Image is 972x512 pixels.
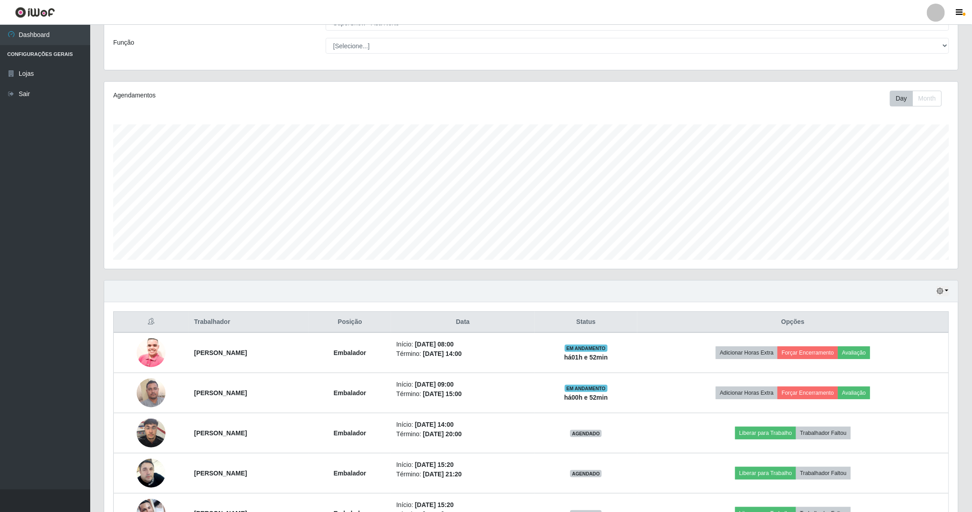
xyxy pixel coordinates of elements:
strong: [PERSON_NAME] [194,429,247,437]
button: Trabalhador Faltou [796,427,851,439]
time: [DATE] 15:20 [415,501,454,508]
img: 1728418986767.jpeg [137,374,166,412]
button: Liberar para Trabalho [735,427,796,439]
button: Trabalhador Faltou [796,467,851,480]
th: Trabalhador [189,312,309,333]
li: Término: [396,429,530,439]
strong: Embalador [334,470,366,477]
strong: há 00 h e 52 min [564,394,608,401]
time: [DATE] 15:20 [415,461,454,468]
div: Agendamentos [113,91,454,100]
span: AGENDADO [570,470,602,477]
img: 1753794100219.jpeg [137,414,166,452]
img: CoreUI Logo [15,7,55,18]
button: Avaliação [838,346,870,359]
th: Status [535,312,637,333]
li: Início: [396,420,530,429]
button: Forçar Encerramento [778,387,838,399]
button: Adicionar Horas Extra [716,387,778,399]
th: Posição [309,312,391,333]
th: Data [391,312,535,333]
time: [DATE] 21:20 [423,470,462,478]
li: Término: [396,349,530,359]
div: First group [890,91,942,106]
li: Início: [396,460,530,470]
time: [DATE] 14:00 [415,421,454,428]
li: Início: [396,500,530,510]
button: Month [912,91,942,106]
img: 1741871107484.jpeg [137,447,166,499]
li: Início: [396,380,530,389]
time: [DATE] 14:00 [423,350,462,357]
strong: [PERSON_NAME] [194,470,247,477]
strong: Embalador [334,349,366,356]
li: Início: [396,340,530,349]
time: [DATE] 09:00 [415,381,454,388]
button: Day [890,91,913,106]
th: Opções [637,312,949,333]
button: Liberar para Trabalho [735,467,796,480]
span: EM ANDAMENTO [565,385,608,392]
span: EM ANDAMENTO [565,345,608,352]
label: Função [113,38,134,47]
button: Adicionar Horas Extra [716,346,778,359]
strong: Embalador [334,429,366,437]
strong: [PERSON_NAME] [194,349,247,356]
li: Término: [396,470,530,479]
li: Término: [396,389,530,399]
button: Avaliação [838,387,870,399]
button: Forçar Encerramento [778,346,838,359]
time: [DATE] 15:00 [423,390,462,397]
strong: há 01 h e 52 min [564,354,608,361]
span: AGENDADO [570,430,602,437]
time: [DATE] 20:00 [423,430,462,438]
strong: [PERSON_NAME] [194,389,247,397]
div: Toolbar with button groups [890,91,949,106]
strong: Embalador [334,389,366,397]
time: [DATE] 08:00 [415,341,454,348]
img: 1744125761618.jpeg [137,334,166,372]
